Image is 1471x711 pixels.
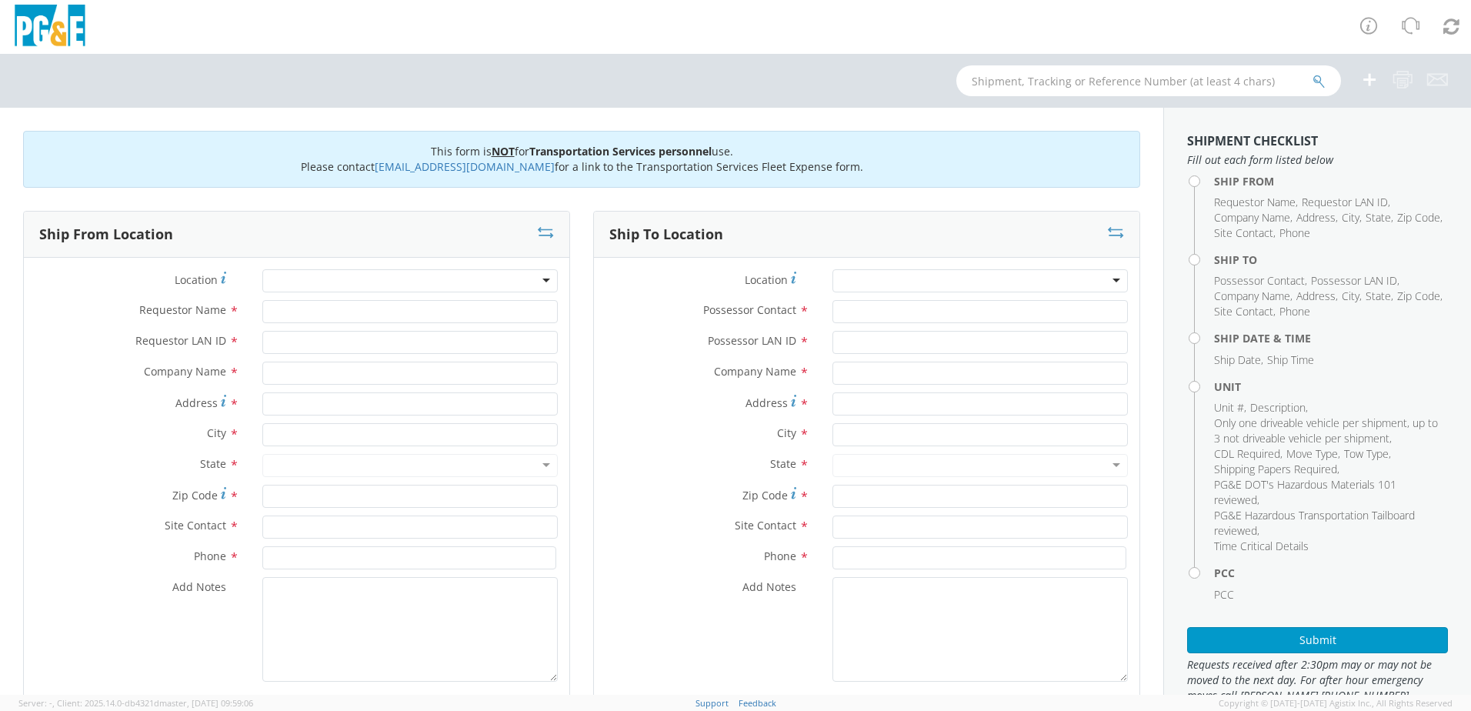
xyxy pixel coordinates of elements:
h4: Unit [1214,381,1448,392]
button: Submit [1187,627,1448,653]
li: , [1342,210,1362,225]
li: , [1214,400,1246,416]
span: Address [746,396,788,410]
span: Address [175,396,218,410]
span: Tow Type [1344,446,1389,461]
span: Zip Code [1397,289,1440,303]
span: Phone [764,549,796,563]
span: Copyright © [DATE]-[DATE] Agistix Inc., All Rights Reserved [1219,697,1453,709]
li: , [1214,210,1293,225]
b: Transportation Services personnel [529,144,712,159]
span: Phone [1279,225,1310,240]
span: Address [1296,210,1336,225]
h4: Ship From [1214,175,1448,187]
span: Site Contact [735,518,796,532]
span: Server: - [18,697,55,709]
span: Company Name [1214,289,1290,303]
span: State [1366,210,1391,225]
span: City [207,426,226,440]
a: [EMAIL_ADDRESS][DOMAIN_NAME] [375,159,555,174]
span: Unit # [1214,400,1244,415]
h3: Ship From Location [39,227,173,242]
li: , [1366,289,1393,304]
span: Only one driveable vehicle per shipment, up to 3 not driveable vehicle per shipment [1214,416,1438,446]
li: , [1344,446,1391,462]
span: Time Critical Details [1214,539,1309,553]
span: Site Contact [1214,225,1273,240]
li: , [1214,195,1298,210]
span: Site Contact [1214,304,1273,319]
span: master, [DATE] 09:59:06 [159,697,253,709]
h4: Ship To [1214,254,1448,265]
li: , [1214,289,1293,304]
span: City [777,426,796,440]
li: , [1214,352,1263,368]
span: Shipping Papers Required [1214,462,1337,476]
span: Location [175,272,218,287]
span: PCC [1214,587,1234,602]
span: Requestor Name [1214,195,1296,209]
span: Company Name [714,364,796,379]
span: Ship Time [1267,352,1314,367]
span: Possessor LAN ID [1311,273,1397,288]
span: PG&E DOT's Hazardous Materials 101 reviewed [1214,477,1396,507]
span: Zip Code [1397,210,1440,225]
li: , [1214,477,1444,508]
li: , [1250,400,1308,416]
span: Description [1250,400,1306,415]
span: State [1366,289,1391,303]
span: Move Type [1286,446,1338,461]
li: , [1296,289,1338,304]
a: Feedback [739,697,776,709]
u: NOT [492,144,515,159]
span: Requestor Name [139,302,226,317]
li: , [1342,289,1362,304]
span: Client: 2025.14.0-db4321d [57,697,253,709]
span: Phone [194,549,226,563]
li: , [1214,225,1276,241]
a: Support [695,697,729,709]
li: , [1296,210,1338,225]
span: City [1342,210,1359,225]
li: , [1311,273,1399,289]
li: , [1214,462,1339,477]
span: Add Notes [742,579,796,594]
li: , [1302,195,1390,210]
span: PG&E Hazardous Transportation Tailboard reviewed [1214,508,1415,538]
li: , [1397,289,1443,304]
span: Requests received after 2:30pm may or may not be moved to the next day. For after hour emergency ... [1187,657,1448,703]
div: This form is for use. Please contact for a link to the Transportation Services Fleet Expense form. [23,131,1140,188]
span: City [1342,289,1359,303]
span: CDL Required [1214,446,1280,461]
span: Ship Date [1214,352,1261,367]
li: , [1214,416,1444,446]
h4: PCC [1214,567,1448,579]
span: , [52,697,55,709]
span: Add Notes [172,579,226,594]
span: Site Contact [165,518,226,532]
li: , [1366,210,1393,225]
span: Zip Code [172,488,218,502]
span: Requestor LAN ID [135,333,226,348]
h3: Ship To Location [609,227,723,242]
img: pge-logo-06675f144f4cfa6a6814.png [12,5,88,50]
span: Company Name [144,364,226,379]
span: Possessor Contact [1214,273,1305,288]
li: , [1397,210,1443,225]
span: Requestor LAN ID [1302,195,1388,209]
span: Location [745,272,788,287]
span: Possessor LAN ID [708,333,796,348]
span: Fill out each form listed below [1187,152,1448,168]
span: Address [1296,289,1336,303]
span: Phone [1279,304,1310,319]
h4: Ship Date & Time [1214,332,1448,344]
span: Zip Code [742,488,788,502]
strong: Shipment Checklist [1187,132,1318,149]
li: , [1214,508,1444,539]
li: , [1214,446,1283,462]
span: Possessor Contact [703,302,796,317]
li: , [1214,273,1307,289]
span: State [200,456,226,471]
li: , [1214,304,1276,319]
input: Shipment, Tracking or Reference Number (at least 4 chars) [956,65,1341,96]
